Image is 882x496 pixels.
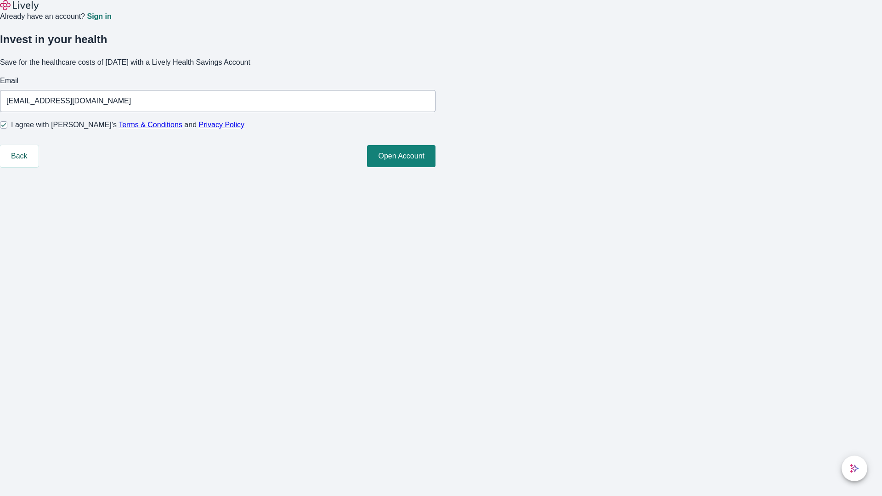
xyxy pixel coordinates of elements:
a: Terms & Conditions [119,121,182,129]
span: I agree with [PERSON_NAME]’s and [11,119,244,130]
button: chat [842,456,867,481]
a: Privacy Policy [199,121,245,129]
svg: Lively AI Assistant [850,464,859,473]
a: Sign in [87,13,111,20]
button: Open Account [367,145,435,167]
